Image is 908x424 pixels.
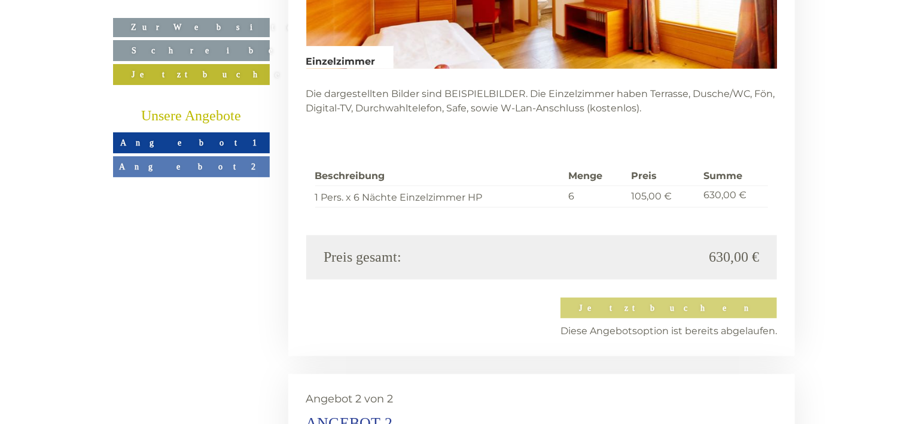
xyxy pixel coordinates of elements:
span: Diese Angebotsoption ist bereits abgelaufen. [560,325,777,337]
a: Schreiben Sie uns [113,40,270,61]
p: Die dargestellten Bilder sind BEISPIELBILDER. Die Einzelzimmer haben Terrasse, Dusche/WC, Fön, Di... [306,87,778,116]
a: Zur Website [113,18,270,37]
th: Preis [626,167,699,186]
td: 1 Pers. x 6 Nächte Einzelzimmer HP [315,186,564,208]
div: Unsere Angebote [113,106,270,126]
span: Angebot 2 von 2 [306,393,394,406]
a: Jetzt buchen [113,64,270,85]
th: Menge [563,167,626,186]
div: Einzelzimmer [306,46,394,69]
td: 6 [563,186,626,208]
th: Summe [699,167,768,186]
span: 105,00 € [631,190,672,202]
div: Preis gesamt: [315,247,542,268]
span: 630,00 € [709,247,759,268]
td: 630,00 € [699,186,768,208]
span: Angebot 2 [119,162,264,171]
span: Angebot 1 [120,138,263,147]
th: Beschreibung [315,167,564,186]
